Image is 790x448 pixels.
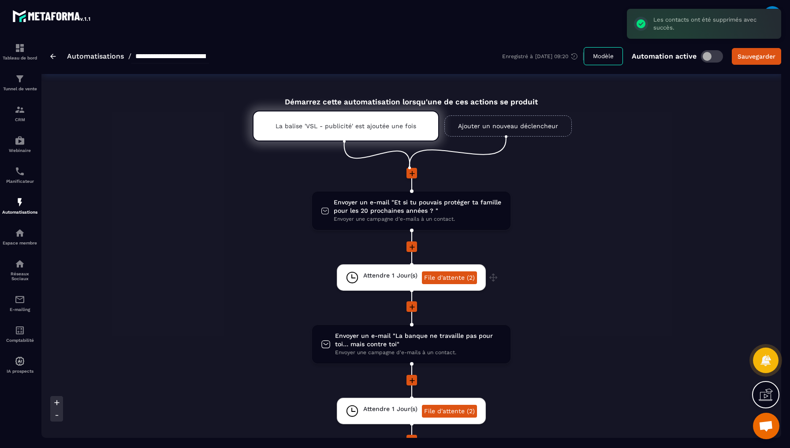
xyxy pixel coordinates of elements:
[502,52,584,60] div: Enregistré à
[584,47,623,65] button: Modèle
[128,52,131,60] span: /
[15,166,25,177] img: scheduler
[15,228,25,238] img: automations
[2,318,37,349] a: accountantaccountantComptabilité
[50,54,56,59] img: arrow
[15,197,25,207] img: automations
[535,53,568,59] p: [DATE] 09:20
[2,36,37,67] a: formationformationTableau de bord
[738,52,775,61] div: Sauvegarder
[15,43,25,53] img: formation
[2,67,37,98] a: formationformationTunnel de vente
[15,294,25,305] img: email
[2,307,37,312] p: E-mailing
[15,325,25,336] img: accountant
[2,129,37,159] a: automationsautomationsWebinaire
[2,252,37,288] a: social-networksocial-networkRéseaux Sociaux
[753,413,779,439] a: Ouvrir le chat
[2,338,37,343] p: Comptabilité
[2,148,37,153] p: Webinaire
[444,115,572,137] a: Ajouter un nouveau déclencheur
[2,271,37,281] p: Réseaux Sociaux
[15,104,25,115] img: formation
[2,241,37,245] p: Espace membre
[2,98,37,129] a: formationformationCRM
[363,271,417,280] span: Attendre 1 Jour(s)
[15,74,25,84] img: formation
[231,87,592,106] div: Démarrez cette automatisation lorsqu'une de ces actions se produit
[276,122,416,130] p: La balise 'VSL - publicité' est ajoutée une fois
[363,405,417,413] span: Attendre 1 Jour(s)
[2,179,37,184] p: Planificateur
[12,8,92,24] img: logo
[335,348,502,357] span: Envoyer une campagne d'e-mails à un contact.
[334,215,502,223] span: Envoyer une campagne d'e-mails à un contact.
[335,332,502,348] span: Envoyer un e-mail "La banque ne travaille pas pour toi… mais contre toi"
[2,288,37,318] a: emailemailE-mailing
[2,56,37,60] p: Tableau de bord
[334,198,502,215] span: Envoyer un e-mail "Et si tu pouvais protéger ta famille pour les 20 prochaines années ? "
[2,117,37,122] p: CRM
[632,52,697,60] p: Automation active
[2,86,37,91] p: Tunnel de vente
[732,48,781,65] button: Sauvegarder
[2,190,37,221] a: automationsautomationsAutomatisations
[15,259,25,269] img: social-network
[422,405,477,418] a: File d'attente (2)
[2,369,37,374] p: IA prospects
[15,135,25,146] img: automations
[2,159,37,190] a: schedulerschedulerPlanificateur
[2,221,37,252] a: automationsautomationsEspace membre
[15,356,25,367] img: automations
[67,52,124,60] a: Automatisations
[2,210,37,215] p: Automatisations
[422,271,477,284] a: File d'attente (2)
